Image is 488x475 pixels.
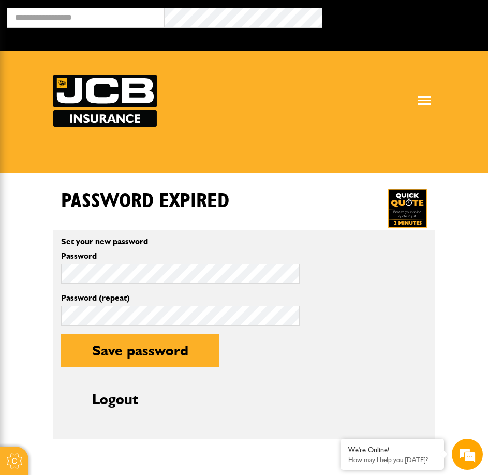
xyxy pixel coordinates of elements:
p: How may I help you today? [348,456,436,464]
a: JCB Insurance Services [53,75,157,127]
button: Save password [61,334,219,367]
label: Password [61,252,300,260]
img: JCB Insurance Services logo [53,75,157,127]
a: Get your insurance quote in just 2-minutes [388,189,427,228]
button: Broker Login [322,8,480,24]
h1: Password expired [61,189,229,214]
button: Logout [61,382,169,415]
label: Password (repeat) [61,294,300,302]
div: We're Online! [348,446,436,454]
p: Set your new password [61,237,300,246]
img: Quick Quote [388,189,427,228]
